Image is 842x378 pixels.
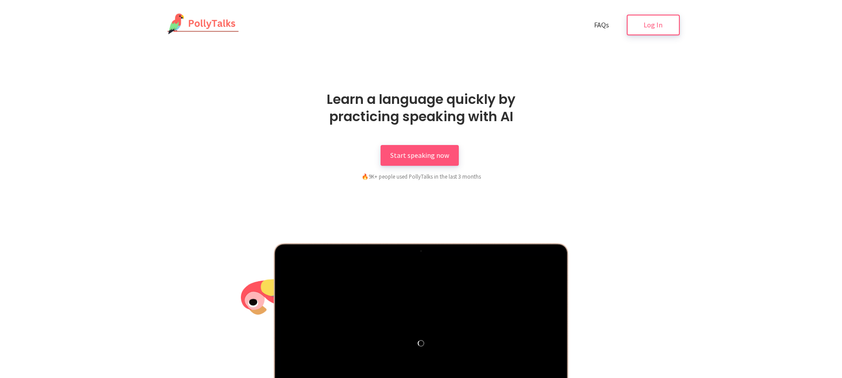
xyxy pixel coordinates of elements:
span: Start speaking now [390,151,449,160]
div: 9K+ people used PollyTalks in the last 3 months [315,172,527,181]
a: Start speaking now [381,145,459,166]
a: FAQs [584,15,619,35]
span: fire [362,173,369,180]
span: FAQs [594,20,609,29]
h1: Learn a language quickly by practicing speaking with AI [300,91,543,125]
img: PollyTalks Logo [163,13,240,35]
a: Log In [627,15,680,35]
span: Log In [644,20,663,29]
